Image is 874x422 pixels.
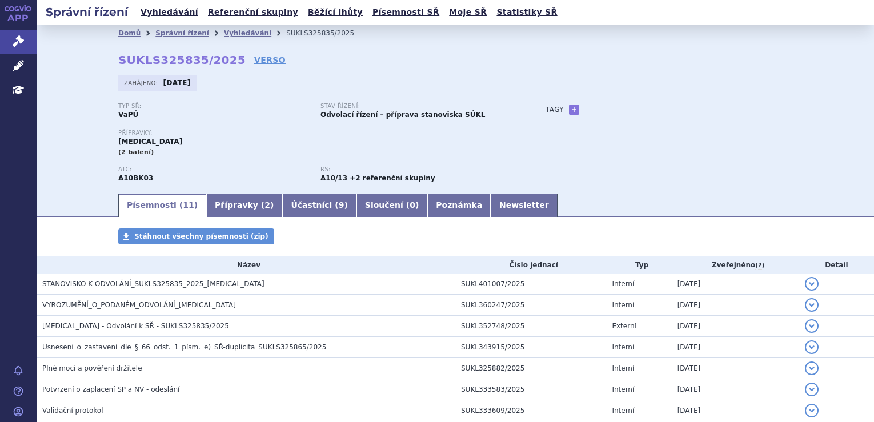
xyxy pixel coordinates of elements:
[606,256,671,274] th: Typ
[805,383,819,396] button: detail
[356,194,427,217] a: Sloučení (0)
[446,5,490,20] a: Moje SŘ
[37,256,455,274] th: Název
[455,316,606,337] td: SUKL352748/2025
[124,78,160,87] span: Zahájeno:
[427,194,491,217] a: Poznámka
[350,174,435,182] strong: +2 referenční skupiny
[224,29,271,37] a: Vyhledávání
[455,400,606,421] td: SUKL333609/2025
[118,148,154,156] span: (2 balení)
[805,277,819,291] button: detail
[612,322,636,330] span: Externí
[137,5,202,20] a: Vyhledávání
[37,4,137,20] h2: Správní řízení
[672,256,799,274] th: Zveřejněno
[118,166,309,173] p: ATC:
[612,407,634,415] span: Interní
[672,295,799,316] td: [DATE]
[254,54,286,66] a: VERSO
[410,200,415,210] span: 0
[491,194,558,217] a: Newsletter
[42,364,142,372] span: Plné moci a pověření držitele
[672,316,799,337] td: [DATE]
[805,298,819,312] button: detail
[118,111,138,119] strong: VaPÚ
[206,194,282,217] a: Přípravky (2)
[455,295,606,316] td: SUKL360247/2025
[612,280,634,288] span: Interní
[118,130,523,136] p: Přípravky:
[42,301,236,309] span: VYROZUMĚNÍ_O_PODANÉM_ODVOLÁNÍ_JARDIANCE
[42,407,103,415] span: Validační protokol
[320,166,511,173] p: RS:
[282,194,356,217] a: Účastníci (9)
[805,340,819,354] button: detail
[672,358,799,379] td: [DATE]
[672,400,799,421] td: [DATE]
[320,111,485,119] strong: Odvolací řízení – příprava stanoviska SÚKL
[118,29,141,37] a: Domů
[42,385,179,393] span: Potvrzení o zaplacení SP a NV - odeslání
[672,379,799,400] td: [DATE]
[118,53,246,67] strong: SUKLS325835/2025
[134,232,268,240] span: Stáhnout všechny písemnosti (zip)
[320,103,511,110] p: Stav řízení:
[455,337,606,358] td: SUKL343915/2025
[612,385,634,393] span: Interní
[799,256,874,274] th: Detail
[612,343,634,351] span: Interní
[612,364,634,372] span: Interní
[286,25,369,42] li: SUKLS325835/2025
[805,404,819,417] button: detail
[672,337,799,358] td: [DATE]
[455,256,606,274] th: Číslo jednací
[155,29,209,37] a: Správní řízení
[569,105,579,115] a: +
[339,200,344,210] span: 9
[118,138,182,146] span: [MEDICAL_DATA]
[612,301,634,309] span: Interní
[805,319,819,333] button: detail
[455,274,606,295] td: SUKL401007/2025
[183,200,194,210] span: 11
[546,103,564,116] h3: Tagy
[320,174,347,182] strong: metformin a vildagliptin
[118,228,274,244] a: Stáhnout všechny písemnosti (zip)
[755,262,764,270] abbr: (?)
[805,361,819,375] button: detail
[369,5,443,20] a: Písemnosti SŘ
[672,274,799,295] td: [DATE]
[493,5,560,20] a: Statistiky SŘ
[264,200,270,210] span: 2
[118,174,153,182] strong: EMPAGLIFLOZIN
[42,280,264,288] span: STANOVISKO K ODVOLÁNÍ_SUKLS325835_2025_JARDIANCE
[163,79,191,87] strong: [DATE]
[118,194,206,217] a: Písemnosti (11)
[455,379,606,400] td: SUKL333583/2025
[42,322,229,330] span: Jardiance - Odvolání k SŘ - SUKLS325835/2025
[455,358,606,379] td: SUKL325882/2025
[304,5,366,20] a: Běžící lhůty
[205,5,302,20] a: Referenční skupiny
[118,103,309,110] p: Typ SŘ:
[42,343,326,351] span: Usnesení_o_zastavení_dle_§_66_odst._1_písm._e)_SŘ-duplicita_SUKLS325865/2025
